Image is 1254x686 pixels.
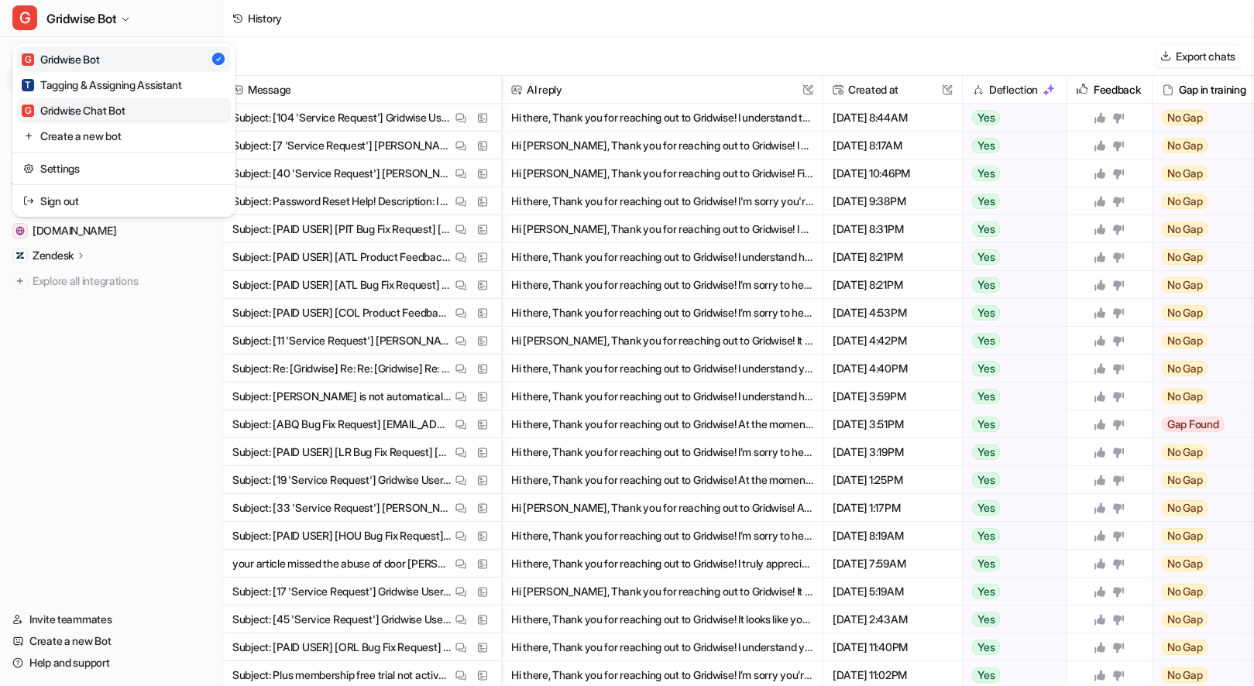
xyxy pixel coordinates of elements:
div: Gridwise Chat Bot [22,102,125,118]
span: G [12,5,37,30]
span: T [22,79,34,91]
a: Sign out [17,188,231,214]
a: Create a new bot [17,123,231,149]
div: Tagging & Assigning Assistant [22,77,182,93]
span: G [22,105,34,117]
img: reset [23,193,34,209]
img: reset [23,128,34,144]
div: GGridwise Bot [12,43,235,217]
span: Gridwise Bot [46,8,116,29]
img: reset [23,160,34,177]
div: Gridwise Bot [22,51,100,67]
span: G [22,53,34,66]
a: Settings [17,156,231,181]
